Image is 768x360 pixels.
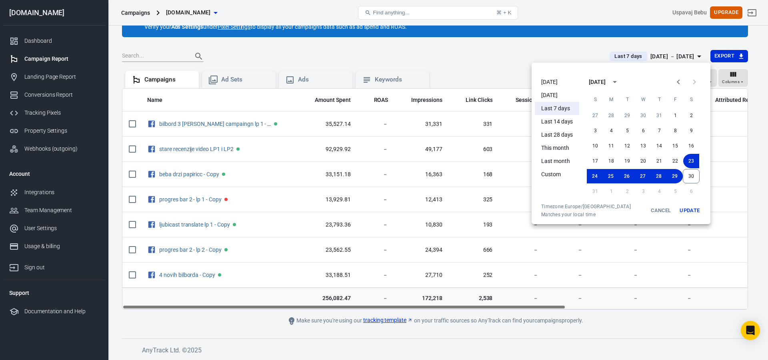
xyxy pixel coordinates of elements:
[535,141,579,155] li: This month
[667,154,683,168] button: 22
[651,154,667,168] button: 21
[684,91,698,107] span: Saturday
[535,155,579,168] li: Last month
[604,91,618,107] span: Monday
[535,102,579,115] li: Last 7 days
[635,123,651,138] button: 6
[589,78,606,86] div: [DATE]
[603,169,619,183] button: 25
[667,139,683,153] button: 15
[677,203,702,218] button: Update
[667,123,683,138] button: 8
[608,75,622,89] button: calendar view is open, switch to year view
[635,108,651,123] button: 30
[603,139,619,153] button: 11
[651,123,667,138] button: 7
[620,91,634,107] span: Tuesday
[619,169,635,183] button: 26
[648,203,674,218] button: Cancel
[535,89,579,102] li: [DATE]
[683,169,700,183] button: 30
[587,139,603,153] button: 10
[683,154,699,168] button: 23
[667,169,683,183] button: 29
[667,108,683,123] button: 1
[587,108,603,123] button: 27
[683,139,699,153] button: 16
[535,168,579,181] li: Custom
[741,321,760,340] div: Open Intercom Messenger
[541,211,631,218] span: Matches your local time
[635,169,651,183] button: 27
[535,115,579,128] li: Last 14 days
[587,169,603,183] button: 24
[587,123,603,138] button: 3
[652,91,666,107] span: Thursday
[651,139,667,153] button: 14
[619,108,635,123] button: 29
[603,154,619,168] button: 18
[587,154,603,168] button: 17
[603,123,619,138] button: 4
[636,91,650,107] span: Wednesday
[683,123,699,138] button: 9
[588,91,602,107] span: Sunday
[635,154,651,168] button: 20
[668,91,682,107] span: Friday
[635,139,651,153] button: 13
[603,108,619,123] button: 28
[619,123,635,138] button: 5
[535,76,579,89] li: [DATE]
[683,108,699,123] button: 2
[619,154,635,168] button: 19
[541,203,631,210] div: Timezone: Europe/[GEOGRAPHIC_DATA]
[535,128,579,141] li: Last 28 days
[651,108,667,123] button: 31
[619,139,635,153] button: 12
[670,74,686,90] button: Previous month
[651,169,667,183] button: 28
